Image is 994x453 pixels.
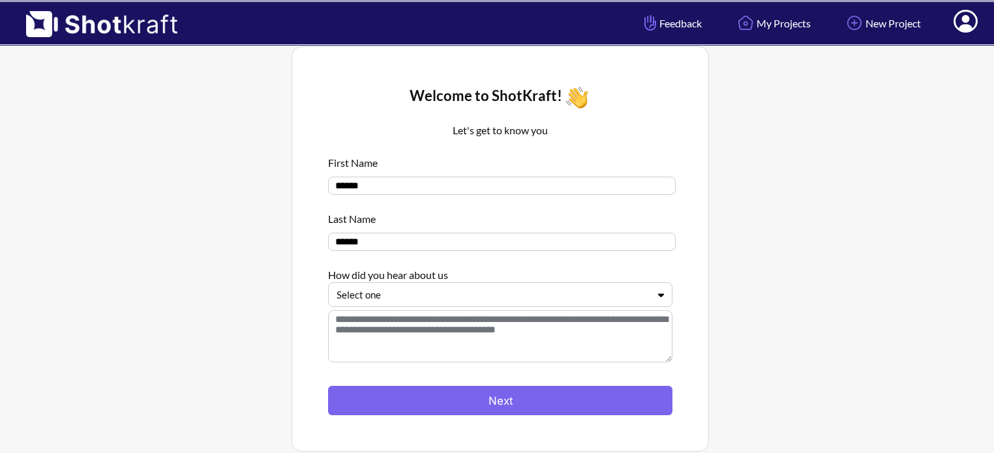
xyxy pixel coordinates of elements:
img: Hand Icon [641,12,659,34]
p: Let's get to know you [328,123,672,138]
a: My Projects [725,6,821,40]
div: Welcome to ShotKraft! [328,83,672,112]
img: Wave Icon [562,83,592,112]
div: How did you hear about us [328,261,672,282]
div: Last Name [328,205,672,226]
a: New Project [834,6,931,40]
button: Next [328,386,672,415]
div: First Name [328,149,672,170]
img: Home Icon [734,12,757,34]
span: Feedback [641,16,702,31]
img: Add Icon [843,12,866,34]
